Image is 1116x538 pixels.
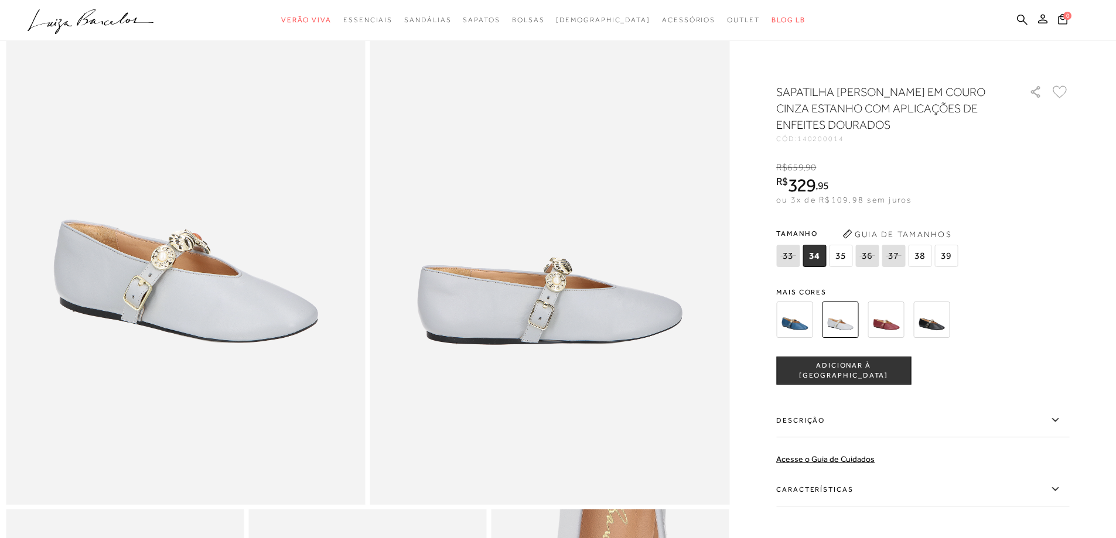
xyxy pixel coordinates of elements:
i: R$ [776,162,787,173]
a: BLOG LB [772,9,806,31]
img: SAPATILHA MARY JANE EM COURO AZUL DENIM COM APLICAÇÕES DE ENFEITES DOURADOS [776,301,813,338]
span: 35 [829,245,852,267]
span: 38 [908,245,931,267]
a: Acesse o Guia de Cuidados [776,454,875,464]
span: Verão Viva [281,16,332,24]
span: Tamanho [776,225,961,242]
span: Outlet [727,16,760,24]
img: SAPATILHA MARY JANE EM COURO CINZA ESTANHO COM APLICAÇÕES DE ENFEITES DOURADOS [822,301,858,338]
span: ADICIONAR À [GEOGRAPHIC_DATA] [777,361,910,381]
span: 34 [803,245,826,267]
i: , [815,180,829,191]
i: R$ [776,176,788,187]
button: ADICIONAR À [GEOGRAPHIC_DATA] [776,357,911,385]
h1: SAPATILHA [PERSON_NAME] EM COURO CINZA ESTANHO COM APLICAÇÕES DE ENFEITES DOURADOS [776,84,996,133]
label: Características [776,472,1069,506]
span: Bolsas [512,16,545,24]
span: 39 [934,245,958,267]
span: Essenciais [343,16,393,24]
span: 95 [818,179,829,191]
a: categoryNavScreenReaderText [512,9,545,31]
a: noSubCategoriesText [556,9,650,31]
span: 37 [882,245,905,267]
a: categoryNavScreenReaderText [281,9,332,31]
span: 36 [855,245,879,267]
span: 140200014 [797,135,844,143]
span: 0 [1063,12,1071,20]
span: 329 [788,174,815,196]
div: CÓD: [776,135,1011,142]
span: Sapatos [463,16,500,24]
a: categoryNavScreenReaderText [727,9,760,31]
a: categoryNavScreenReaderText [662,9,715,31]
span: [DEMOGRAPHIC_DATA] [556,16,650,24]
img: SAPATILHA MARY JANE EM COURO PRETA COM APLICAÇÕES DE ENFEITES DOURADOS [913,301,950,338]
span: BLOG LB [772,16,806,24]
span: 33 [776,245,800,267]
span: 659 [787,162,803,173]
span: 90 [806,162,816,173]
img: SAPATILHA MARY JANE EM COURO MARSALA COM APLICAÇÕES DE ENFEITES DOURADOS [868,301,904,338]
span: ou 3x de R$109,98 sem juros [776,195,912,204]
i: , [804,162,817,173]
button: Guia de Tamanhos [838,225,955,244]
a: categoryNavScreenReaderText [343,9,393,31]
label: Descrição [776,403,1069,437]
button: 0 [1054,13,1071,29]
a: categoryNavScreenReaderText [463,9,500,31]
span: Acessórios [662,16,715,24]
span: Mais cores [776,289,1069,296]
a: categoryNavScreenReaderText [404,9,451,31]
span: Sandálias [404,16,451,24]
